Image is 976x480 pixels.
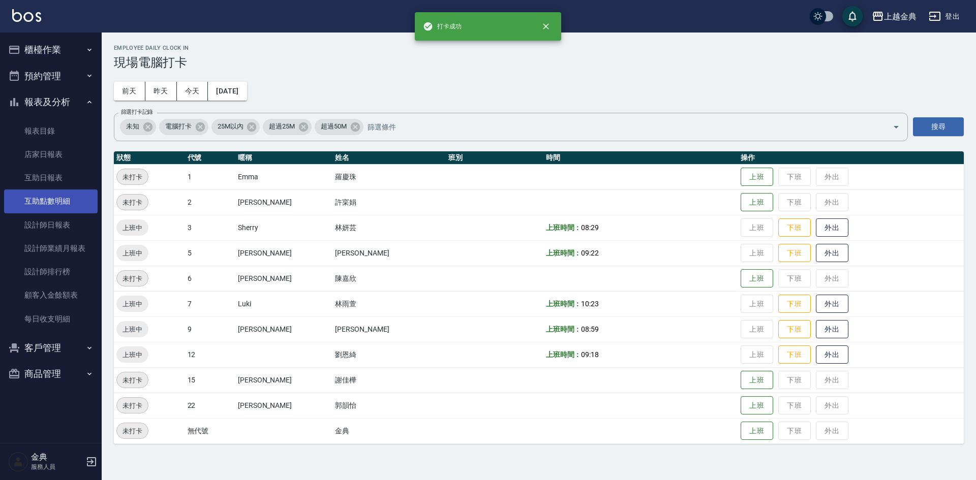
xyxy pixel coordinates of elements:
span: 未打卡 [117,197,148,208]
b: 上班時間： [546,300,582,308]
td: [PERSON_NAME] [332,240,446,266]
span: 上班中 [116,349,148,360]
td: 1 [185,164,235,189]
button: 上越金典 [868,6,921,27]
th: 姓名 [332,151,446,165]
button: 報表及分析 [4,89,98,115]
td: 5 [185,240,235,266]
th: 代號 [185,151,235,165]
td: 7 [185,291,235,316]
td: 12 [185,342,235,367]
img: Logo [12,9,41,22]
td: 6 [185,266,235,291]
h2: Employee Daily Clock In [114,45,964,51]
button: 外出 [816,244,848,263]
button: 下班 [778,345,811,364]
td: 9 [185,316,235,342]
h3: 現場電腦打卡 [114,55,964,70]
td: [PERSON_NAME] [235,266,333,291]
td: 林妍芸 [332,215,446,240]
button: 登出 [925,7,964,26]
span: 未打卡 [117,426,148,436]
td: 謝佳樺 [332,367,446,393]
span: 上班中 [116,299,148,309]
div: 25M以內 [211,119,260,135]
b: 上班時間： [546,350,582,359]
td: [PERSON_NAME] [235,367,333,393]
h5: 金典 [31,452,83,462]
td: 金典 [332,418,446,443]
th: 班別 [446,151,543,165]
span: 09:18 [581,350,599,359]
button: 外出 [816,295,848,313]
th: 暱稱 [235,151,333,165]
span: 電腦打卡 [159,121,198,132]
span: 上班中 [116,222,148,233]
button: Open [888,119,904,135]
button: 櫃檯作業 [4,37,98,63]
td: 許寀娟 [332,189,446,215]
b: 上班時間： [546,223,582,232]
td: 2 [185,189,235,215]
a: 設計師業績月報表 [4,237,98,260]
div: 電腦打卡 [159,119,208,135]
button: 搜尋 [913,117,964,136]
b: 上班時間： [546,325,582,333]
button: 下班 [778,218,811,237]
td: Sherry [235,215,333,240]
span: 未打卡 [117,375,148,386]
td: 羅慶珠 [332,164,446,189]
td: 3 [185,215,235,240]
span: 09:22 [581,249,599,257]
p: 服務人員 [31,462,83,471]
img: Person [8,452,28,472]
button: 外出 [816,218,848,237]
div: 上越金典 [884,10,917,23]
th: 狀態 [114,151,185,165]
button: 下班 [778,244,811,263]
button: 客戶管理 [4,335,98,361]
span: 08:59 [581,325,599,333]
b: 上班時間： [546,249,582,257]
td: 郭韻怡 [332,393,446,418]
button: close [535,15,557,38]
td: [PERSON_NAME] [235,189,333,215]
td: [PERSON_NAME] [332,316,446,342]
span: 超過50M [315,121,353,132]
button: 預約管理 [4,63,98,89]
button: 今天 [177,82,208,101]
a: 每日收支明細 [4,307,98,331]
a: 店家日報表 [4,143,98,166]
button: 上班 [741,269,773,288]
button: save [842,6,863,26]
span: 打卡成功 [423,21,462,31]
td: Emma [235,164,333,189]
span: 08:29 [581,223,599,232]
button: 上班 [741,371,773,390]
span: 10:23 [581,300,599,308]
button: 上班 [741,193,773,212]
a: 設計師排行榜 [4,260,98,283]
button: 外出 [816,320,848,339]
button: 下班 [778,295,811,313]
button: 上班 [741,168,773,186]
button: 外出 [816,345,848,364]
span: 上班中 [116,324,148,335]
td: 陳嘉欣 [332,266,446,291]
span: 未打卡 [117,400,148,411]
button: 商品管理 [4,361,98,387]
a: 互助日報表 [4,166,98,189]
td: 22 [185,393,235,418]
th: 時間 [543,151,738,165]
span: 未打卡 [117,172,148,182]
td: Luki [235,291,333,316]
td: 無代號 [185,418,235,443]
td: [PERSON_NAME] [235,316,333,342]
span: 未知 [120,121,145,132]
button: 昨天 [145,82,177,101]
div: 超過50M [315,119,363,135]
a: 互助點數明細 [4,189,98,213]
button: 下班 [778,320,811,339]
div: 未知 [120,119,156,135]
span: 25M以內 [211,121,250,132]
